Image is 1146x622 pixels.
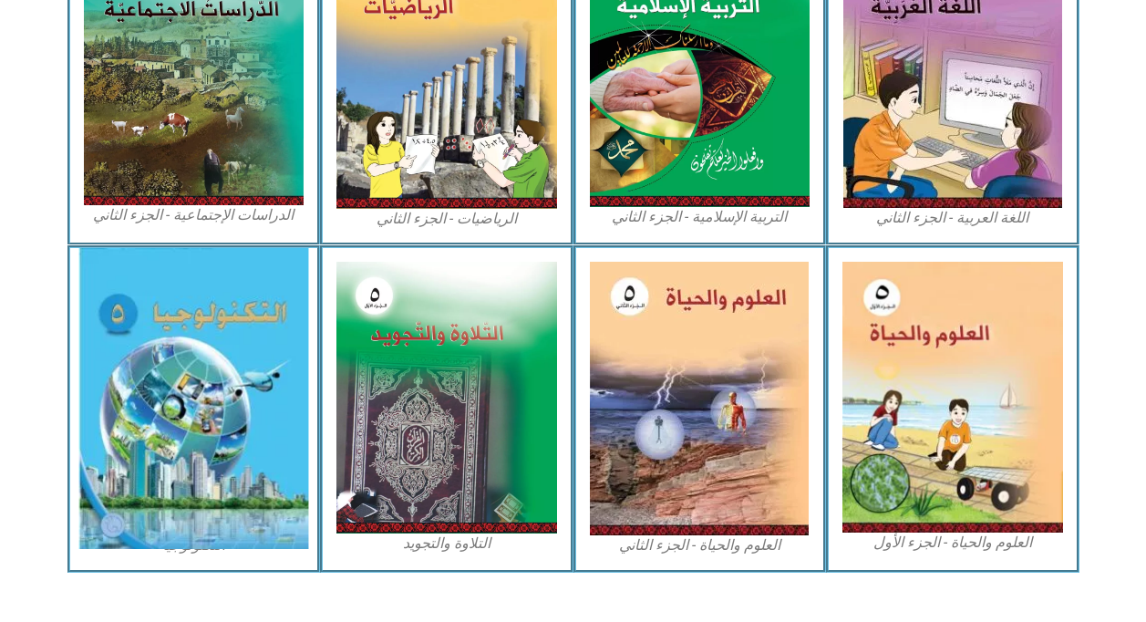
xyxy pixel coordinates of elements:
figcaption: التربية الإسلامية - الجزء الثاني [590,207,810,227]
figcaption: التلاوة والتجويد [336,534,557,554]
figcaption: العلوم والحياة - الجزء الثاني [590,535,810,555]
figcaption: الرياضيات - الجزء الثاني [336,209,557,229]
figcaption: العلوم والحياة - الجزء الأول [842,533,1063,553]
figcaption: الدراسات الإجتماعية - الجزء الثاني [84,205,305,225]
figcaption: اللغة العربية - الجزء الثاني [842,208,1063,228]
